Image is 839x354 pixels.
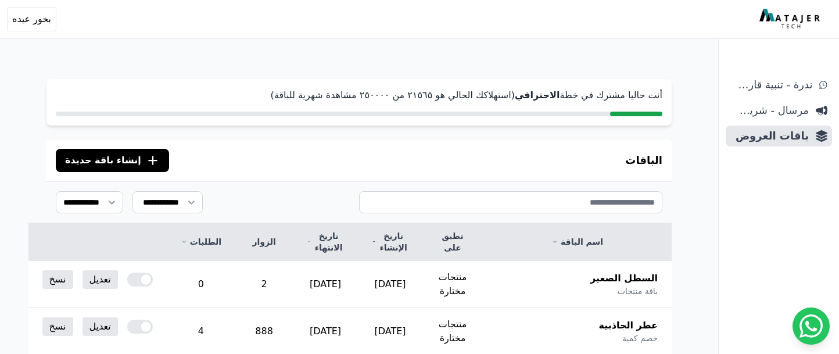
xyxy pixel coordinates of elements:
span: ندرة - تنبية قارب علي النفاذ [730,77,812,93]
strong: الاحترافي [515,90,560,101]
img: MatajerTech Logo [759,9,823,30]
span: بخور عيده [12,12,51,26]
a: نسخ [42,317,73,336]
button: إنشاء باقة جديدة [56,149,169,172]
span: خصم كمية [622,332,658,344]
a: تعديل [83,317,118,336]
span: باقة منتجات [618,285,658,297]
span: السطل الصغير [590,271,658,285]
a: نسخ [42,270,73,289]
span: عطر الجاذبية [598,319,658,332]
span: إنشاء باقة جديدة [65,153,141,167]
td: [DATE] [293,261,358,308]
th: الزوار [235,223,293,261]
a: تاريخ الانتهاء [307,230,344,253]
td: [DATE] [358,261,422,308]
span: مرسال - شريط دعاية [730,102,809,119]
button: بخور عيده [7,7,56,31]
a: الطلبات [181,236,221,248]
a: تاريخ الإنشاء [372,230,408,253]
td: منتجات مختارة [422,261,483,308]
th: تطبق على [422,223,483,261]
span: باقات العروض [730,128,809,144]
a: تعديل [83,270,118,289]
a: اسم الباقة [497,236,658,248]
p: أنت حاليا مشترك في خطة (استهلاكك الحالي هو ٢١٥٦٥ من ٢٥۰۰۰۰ مشاهدة شهرية للباقة) [56,88,662,102]
h3: الباقات [625,152,662,169]
td: 0 [167,261,235,308]
td: 2 [235,261,293,308]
